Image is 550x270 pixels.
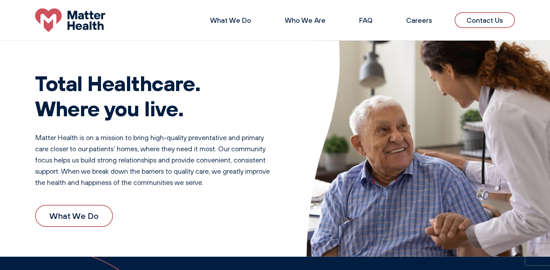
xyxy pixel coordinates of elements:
a: Who We Are [285,16,326,25]
h1: Total Healthcare. Where you live. [35,70,279,121]
a: Contact Us [455,12,515,28]
a: Careers [406,16,432,25]
a: FAQ [359,16,373,25]
a: What We Do [210,16,251,25]
a: What We Do [35,205,113,227]
p: Matter Health is on a mission to bring high-quality preventative and primary care closer to our p... [35,132,279,188]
